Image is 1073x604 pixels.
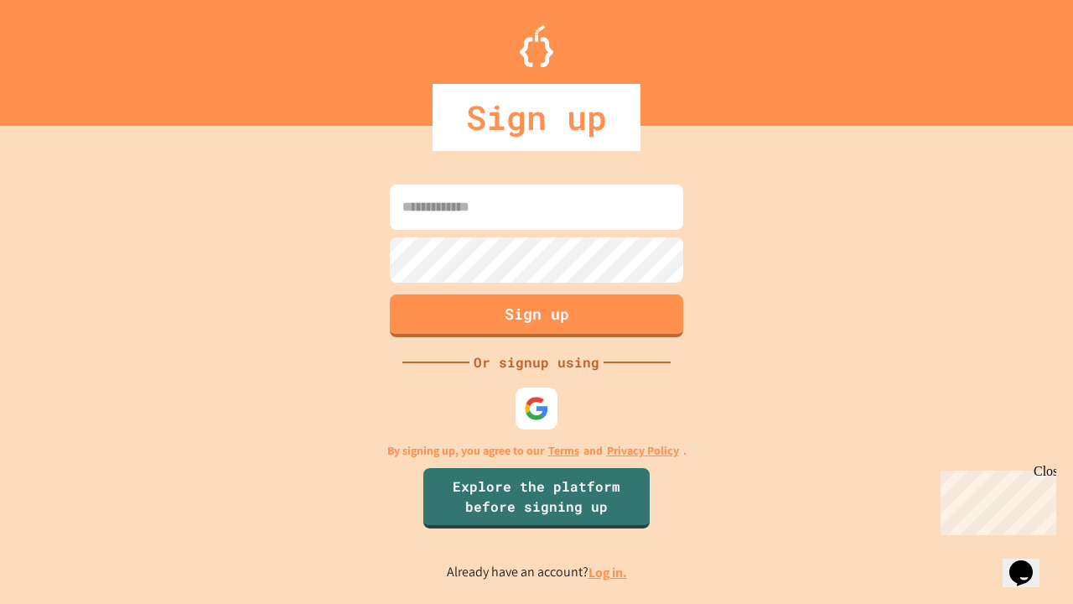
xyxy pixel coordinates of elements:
[387,442,687,460] p: By signing up, you agree to our and .
[607,442,679,460] a: Privacy Policy
[423,468,650,528] a: Explore the platform before signing up
[548,442,579,460] a: Terms
[469,352,604,372] div: Or signup using
[7,7,116,107] div: Chat with us now!Close
[390,294,683,337] button: Sign up
[520,25,553,67] img: Logo.svg
[588,564,627,581] a: Log in.
[1003,537,1056,587] iframe: chat widget
[524,396,549,421] img: google-icon.svg
[433,84,640,151] div: Sign up
[447,562,627,583] p: Already have an account?
[934,464,1056,535] iframe: chat widget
